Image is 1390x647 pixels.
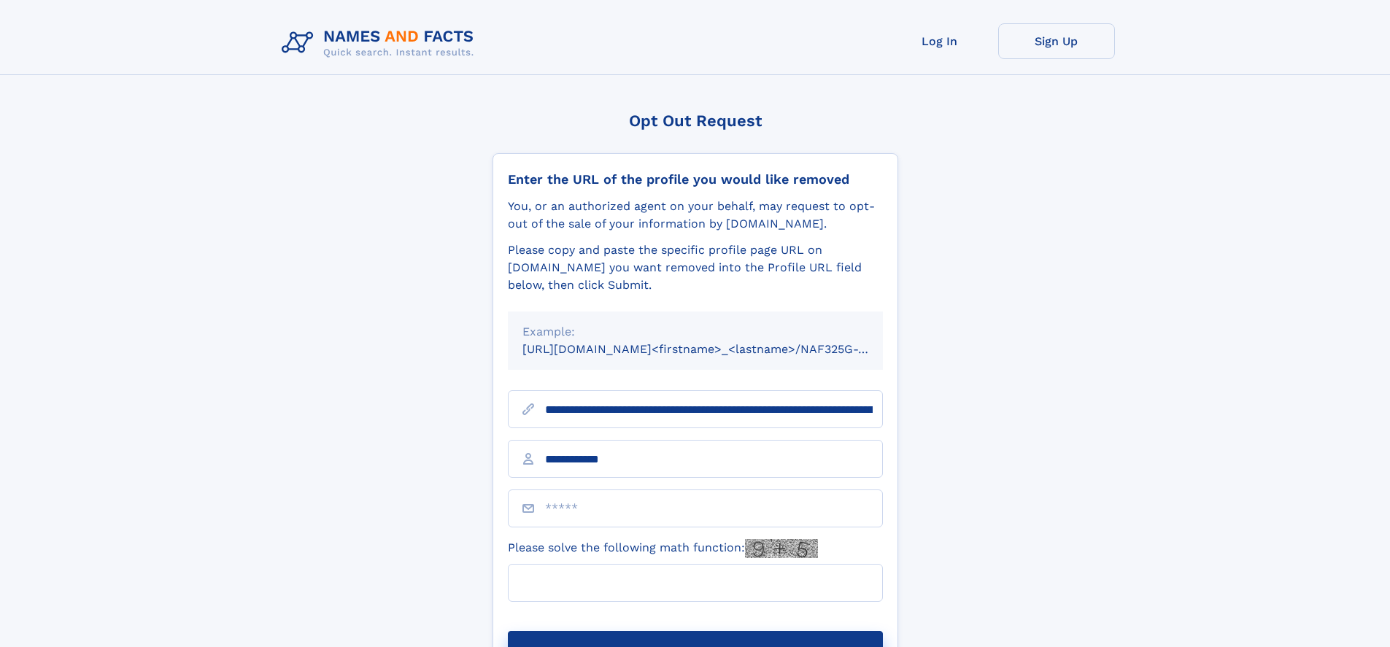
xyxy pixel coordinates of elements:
div: Example: [522,323,868,341]
div: Please copy and paste the specific profile page URL on [DOMAIN_NAME] you want removed into the Pr... [508,241,883,294]
small: [URL][DOMAIN_NAME]<firstname>_<lastname>/NAF325G-xxxxxxxx [522,342,911,356]
div: You, or an authorized agent on your behalf, may request to opt-out of the sale of your informatio... [508,198,883,233]
div: Enter the URL of the profile you would like removed [508,171,883,187]
a: Sign Up [998,23,1115,59]
img: Logo Names and Facts [276,23,486,63]
div: Opt Out Request [493,112,898,130]
label: Please solve the following math function: [508,539,818,558]
a: Log In [881,23,998,59]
